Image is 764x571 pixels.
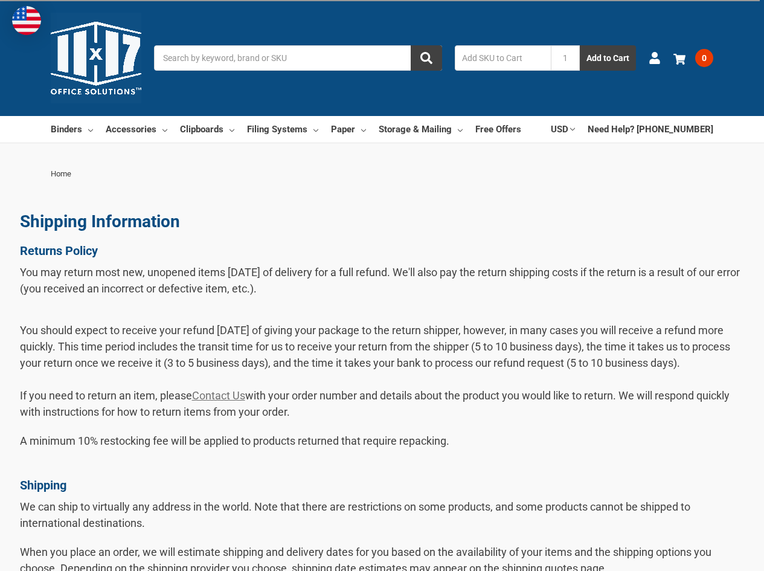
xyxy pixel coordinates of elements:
[673,42,713,74] a: 0
[51,13,141,103] img: 11x17.com
[331,116,366,143] a: Paper
[51,169,71,178] span: Home
[455,45,551,71] input: Add SKU to Cart
[379,116,463,143] a: Storage & Mailing
[475,116,521,143] a: Free Offers
[12,6,41,35] img: duty and tax information for United States
[551,116,575,143] a: USD
[588,116,713,143] a: Need Help? [PHONE_NUMBER]
[180,116,234,143] a: Clipboards
[20,500,690,529] span: We can ship to virtually any address in the world. Note that there are restrictions on some produ...
[20,244,745,258] h1: Returns Policy
[192,389,245,402] a: Contact Us
[106,116,167,143] a: Accessories
[695,49,713,67] span: 0
[20,266,740,295] span: You may return most new, unopened items [DATE] of delivery for a full refund. We'll also pay the ...
[20,434,449,463] span: A minimum 10% restocking fee will be applied to products returned that require repacking.
[154,45,442,71] input: Search by keyword, brand or SKU
[20,324,730,418] span: You should expect to receive your refund [DATE] of giving your package to the return shipper, how...
[20,211,180,231] a: Shipping Information
[51,116,93,143] a: Binders
[580,45,636,71] button: Add to Cart
[247,116,318,143] a: Filing Systems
